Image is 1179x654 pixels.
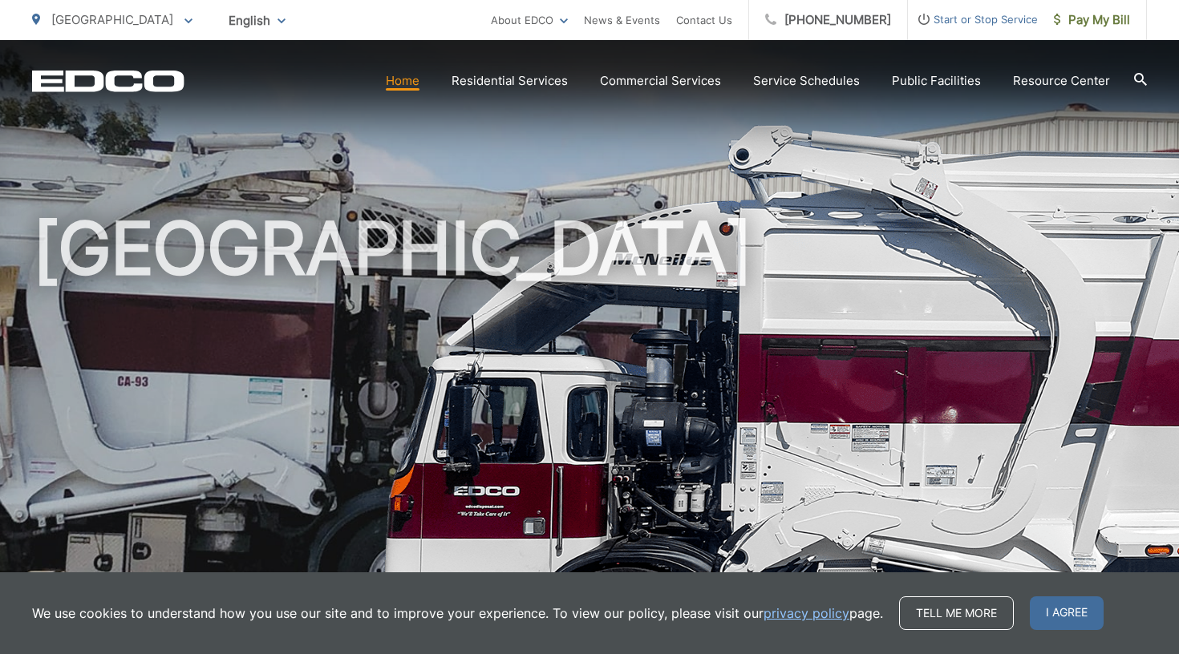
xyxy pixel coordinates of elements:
span: English [217,6,298,34]
span: Pay My Bill [1054,10,1130,30]
a: privacy policy [764,604,849,623]
a: EDCD logo. Return to the homepage. [32,70,184,92]
a: About EDCO [491,10,568,30]
p: We use cookies to understand how you use our site and to improve your experience. To view our pol... [32,604,883,623]
a: Home [386,71,419,91]
a: Resource Center [1013,71,1110,91]
a: News & Events [584,10,660,30]
a: Public Facilities [892,71,981,91]
a: Contact Us [676,10,732,30]
span: [GEOGRAPHIC_DATA] [51,12,173,27]
a: Commercial Services [600,71,721,91]
a: Residential Services [452,71,568,91]
a: Service Schedules [753,71,860,91]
